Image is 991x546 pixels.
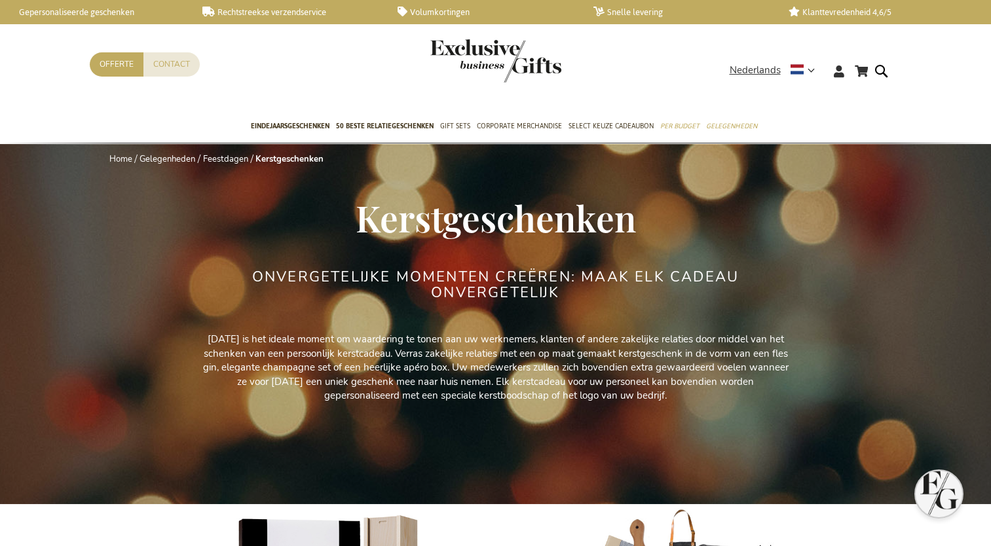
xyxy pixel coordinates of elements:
[660,119,700,133] span: Per Budget
[789,7,963,18] a: Klanttevredenheid 4,6/5
[201,333,791,403] p: [DATE] is het ideale moment om waardering te tonen aan uw werknemers, klanten of andere zakelijke...
[202,7,377,18] a: Rechtstreekse verzendservice
[730,63,781,78] span: Nederlands
[143,52,200,77] a: Contact
[569,119,654,133] span: Select Keuze Cadeaubon
[140,153,195,165] a: Gelegenheden
[7,7,181,18] a: Gepersonaliseerde geschenken
[109,153,132,165] a: Home
[203,153,248,165] a: Feestdagen
[730,63,823,78] div: Nederlands
[430,39,561,82] img: Exclusive Business gifts logo
[90,52,143,77] a: Offerte
[430,39,496,82] a: store logo
[251,119,329,133] span: Eindejaarsgeschenken
[336,119,434,133] span: 50 beste relatiegeschenken
[250,269,741,300] h2: ONVERGETELIJKE MOMENTEN CREËREN: MAAK ELK CADEAU ONVERGETELIJK
[255,153,324,165] strong: Kerstgeschenken
[477,119,562,133] span: Corporate Merchandise
[356,193,636,242] span: Kerstgeschenken
[593,7,768,18] a: Snelle levering
[706,119,757,133] span: Gelegenheden
[440,119,470,133] span: Gift Sets
[398,7,572,18] a: Volumkortingen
